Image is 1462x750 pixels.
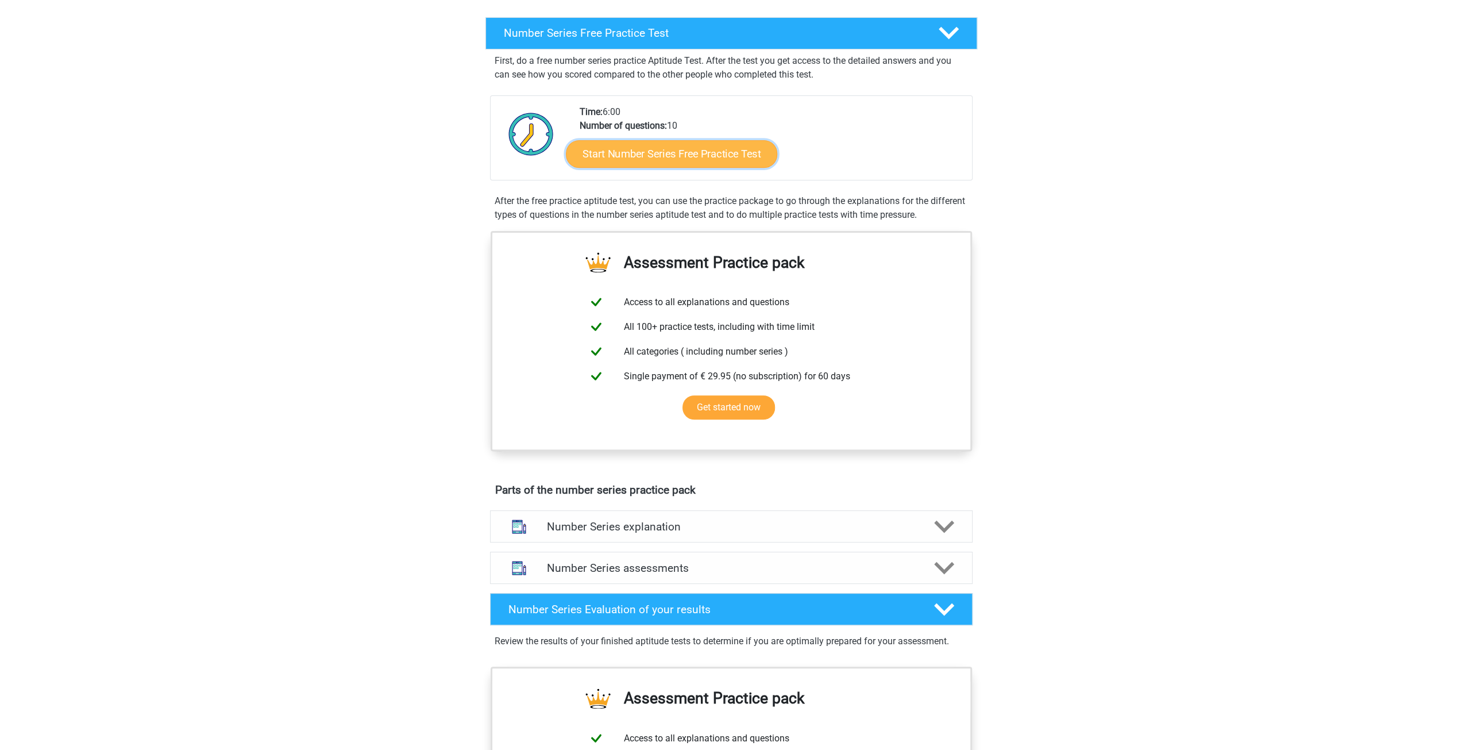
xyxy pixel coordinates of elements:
[580,120,667,131] b: Number of questions:
[571,105,971,180] div: 6:00 10
[504,26,920,40] h4: Number Series Free Practice Test
[481,17,982,49] a: Number Series Free Practice Test
[580,106,603,117] b: Time:
[485,510,977,543] a: explanations Number Series explanation
[485,593,977,625] a: Number Series Evaluation of your results
[547,561,916,575] h4: Number Series assessments
[485,552,977,584] a: assessments Number Series assessments
[504,512,534,541] img: number series explanations
[508,603,916,616] h4: Number Series Evaluation of your results
[682,395,775,420] a: Get started now
[495,54,968,82] p: First, do a free number series practice Aptitude Test. After the test you get access to the detai...
[490,194,973,222] div: After the free practice aptitude test, you can use the practice package to go through the explana...
[495,634,968,648] p: Review the results of your finished aptitude tests to determine if you are optimally prepared for...
[502,105,560,163] img: Clock
[566,140,777,167] a: Start Number Series Free Practice Test
[547,520,916,533] h4: Number Series explanation
[495,483,967,497] h4: Parts of the number series practice pack
[504,553,534,583] img: number series assessments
